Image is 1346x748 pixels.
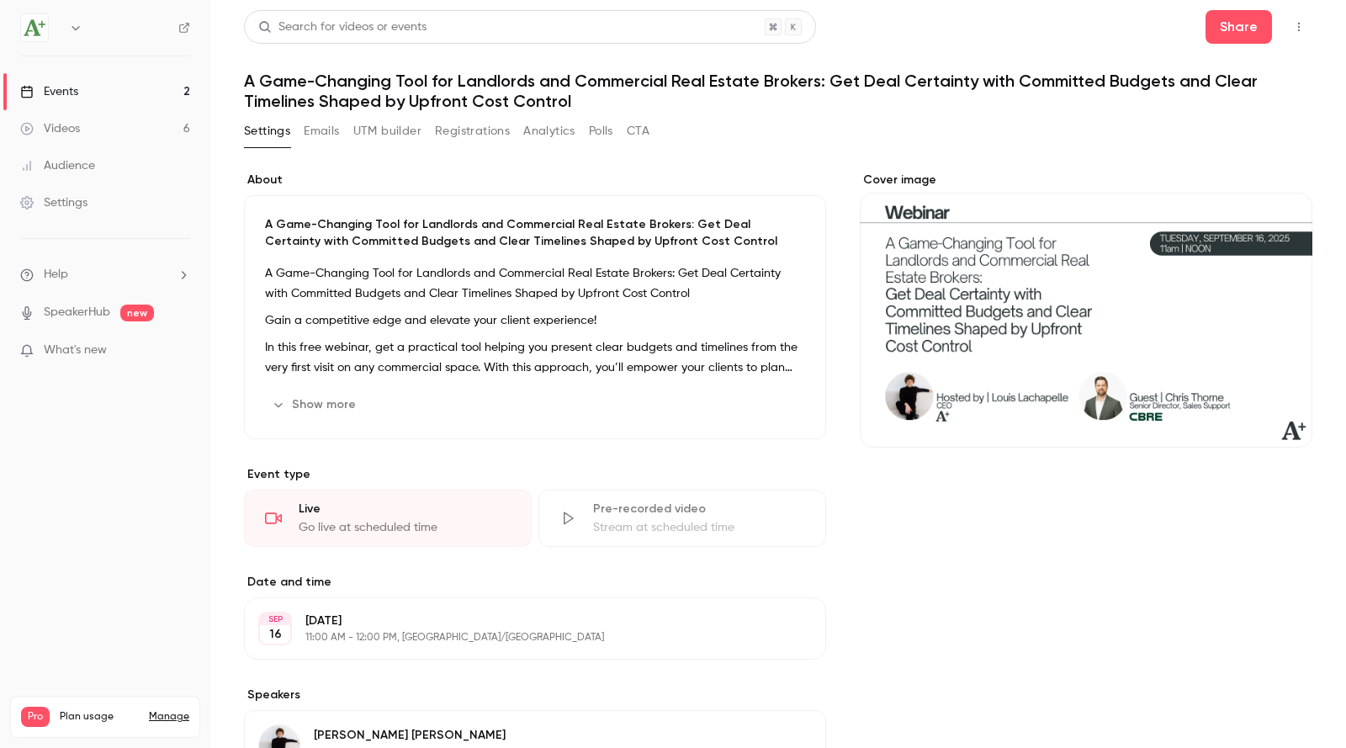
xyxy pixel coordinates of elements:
div: LiveGo live at scheduled time [244,490,532,547]
label: Cover image [860,172,1312,188]
p: 16 [269,626,282,643]
div: SEP [260,613,290,625]
span: Plan usage [60,710,139,724]
button: CTA [627,118,649,145]
p: A Game-Changing Tool for Landlords and Commercial Real Estate Brokers: Get Deal Certainty with Co... [265,216,805,250]
button: Show more [265,391,366,418]
button: Registrations [435,118,510,145]
div: Live [299,501,511,517]
p: 11:00 AM - 12:00 PM, [GEOGRAPHIC_DATA]/[GEOGRAPHIC_DATA] [305,631,737,645]
p: Gain a competitive edge and elevate your client experience! [265,310,805,331]
div: Pre-recorded videoStream at scheduled time [538,490,826,547]
button: Analytics [523,118,575,145]
button: Emails [304,118,339,145]
a: SpeakerHub [44,304,110,321]
div: Stream at scheduled time [593,519,805,536]
span: What's new [44,342,107,359]
h1: A Game-Changing Tool for Landlords and Commercial Real Estate Brokers: Get Deal Certainty with Co... [244,71,1312,111]
section: Cover image [860,172,1312,448]
label: About [244,172,826,188]
p: A Game-Changing Tool for Landlords and Commercial Real Estate Brokers: Get Deal Certainty with Co... [265,263,805,304]
p: [PERSON_NAME] [PERSON_NAME] [314,727,506,744]
button: Share [1206,10,1272,44]
div: Videos [20,120,80,137]
div: Audience [20,157,95,174]
div: Pre-recorded video [593,501,805,517]
div: Settings [20,194,87,211]
a: Manage [149,710,189,724]
p: Event type [244,466,826,483]
span: Pro [21,707,50,727]
button: UTM builder [353,118,421,145]
label: Speakers [244,687,826,703]
p: [DATE] [305,613,737,629]
div: Go live at scheduled time [299,519,511,536]
p: In this free webinar, get a practical tool helping you present clear budgets and timelines from t... [265,337,805,378]
label: Date and time [244,574,826,591]
span: new [120,305,154,321]
button: Polls [589,118,613,145]
span: Help [44,266,68,284]
button: Settings [244,118,290,145]
div: Search for videos or events [258,19,427,36]
div: Events [20,83,78,100]
li: help-dropdown-opener [20,266,190,284]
